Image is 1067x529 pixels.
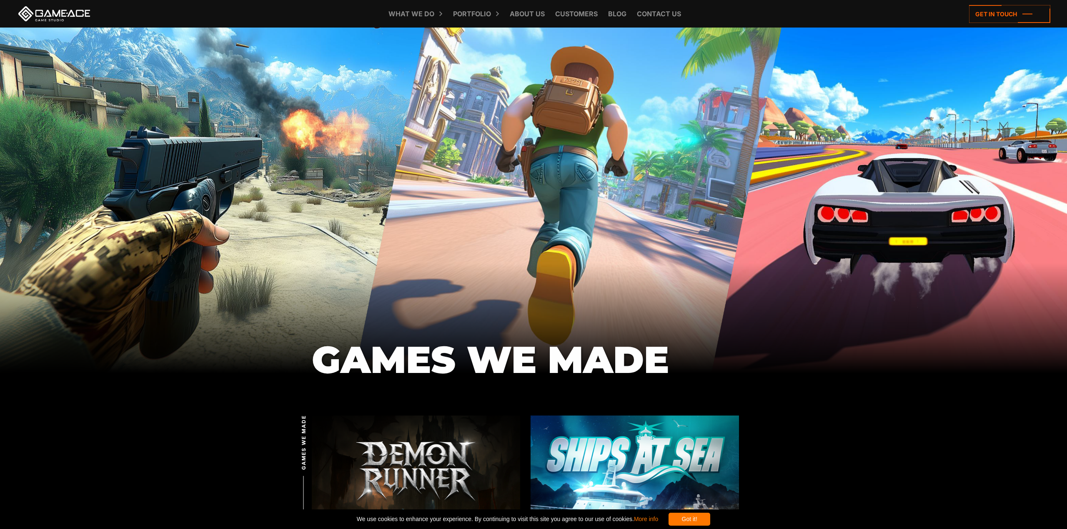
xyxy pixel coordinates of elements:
[669,513,710,526] div: Got it!
[312,339,756,380] h1: GAMES WE MADE
[969,5,1050,23] a: Get in touch
[300,415,307,469] span: GAMES WE MADE
[357,513,658,526] span: We use cookies to enhance your experience. By continuing to visit this site you agree to our use ...
[634,516,658,522] a: More info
